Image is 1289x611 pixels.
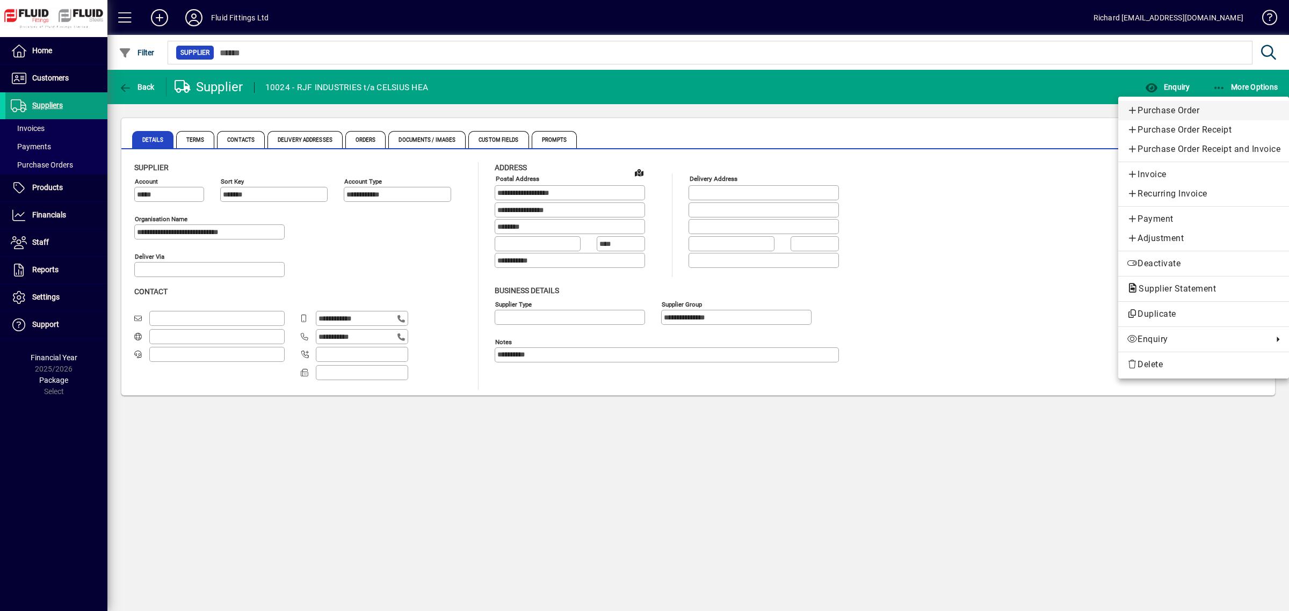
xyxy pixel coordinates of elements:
[1127,232,1280,245] span: Adjustment
[1127,213,1280,226] span: Payment
[1127,104,1280,117] span: Purchase Order
[1127,123,1280,136] span: Purchase Order Receipt
[1127,308,1280,321] span: Duplicate
[1127,283,1221,294] span: Supplier Statement
[1127,333,1268,346] span: Enquiry
[1127,143,1280,156] span: Purchase Order Receipt and Invoice
[1127,187,1280,200] span: Recurring Invoice
[1127,257,1280,270] span: Deactivate
[1118,254,1289,273] button: Deactivate supplier
[1127,168,1280,181] span: Invoice
[1127,358,1280,371] span: Delete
